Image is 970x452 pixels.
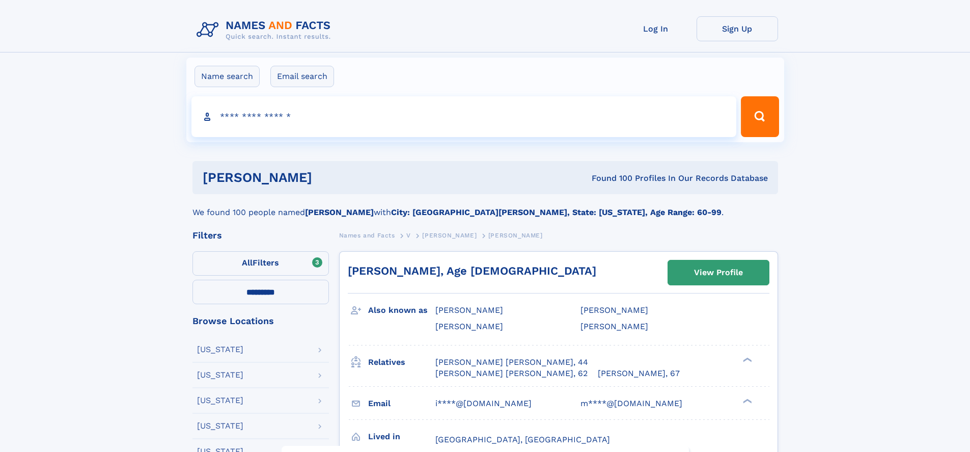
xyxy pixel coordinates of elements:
[452,173,768,184] div: Found 100 Profiles In Our Records Database
[435,435,610,444] span: [GEOGRAPHIC_DATA], [GEOGRAPHIC_DATA]
[435,305,503,315] span: [PERSON_NAME]
[197,396,243,405] div: [US_STATE]
[197,371,243,379] div: [US_STATE]
[368,302,435,319] h3: Also known as
[668,260,769,285] a: View Profile
[580,305,648,315] span: [PERSON_NAME]
[697,16,778,41] a: Sign Up
[192,251,329,276] label: Filters
[348,264,596,277] a: [PERSON_NAME], Age [DEMOGRAPHIC_DATA]
[391,207,722,217] b: City: [GEOGRAPHIC_DATA][PERSON_NAME], State: [US_STATE], Age Range: 60-99
[435,357,588,368] a: [PERSON_NAME] [PERSON_NAME], 44
[368,354,435,371] h3: Relatives
[270,66,334,87] label: Email search
[368,395,435,412] h3: Email
[192,231,329,240] div: Filters
[422,232,477,239] span: [PERSON_NAME]
[598,368,680,379] a: [PERSON_NAME], 67
[197,345,243,354] div: [US_STATE]
[406,229,411,242] a: V
[694,261,743,284] div: View Profile
[580,322,648,331] span: [PERSON_NAME]
[197,422,243,430] div: [US_STATE]
[740,397,753,404] div: ❯
[305,207,374,217] b: [PERSON_NAME]
[368,428,435,445] h3: Lived in
[191,96,737,137] input: search input
[192,316,329,326] div: Browse Locations
[203,171,452,184] h1: [PERSON_NAME]
[406,232,411,239] span: V
[741,96,779,137] button: Search Button
[242,258,253,268] span: All
[615,16,697,41] a: Log In
[192,16,339,44] img: Logo Names and Facts
[488,232,543,239] span: [PERSON_NAME]
[339,229,395,242] a: Names and Facts
[740,356,753,363] div: ❯
[435,322,503,331] span: [PERSON_NAME]
[422,229,477,242] a: [PERSON_NAME]
[195,66,260,87] label: Name search
[435,368,588,379] a: [PERSON_NAME] [PERSON_NAME], 62
[192,194,778,219] div: We found 100 people named with .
